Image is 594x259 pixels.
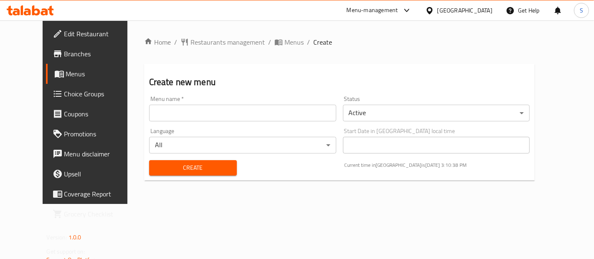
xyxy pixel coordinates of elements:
[64,189,135,199] span: Coverage Report
[144,37,535,47] nav: breadcrumb
[64,149,135,159] span: Menu disclaimer
[64,49,135,59] span: Branches
[437,6,492,15] div: [GEOGRAPHIC_DATA]
[149,76,530,88] h2: Create new menu
[69,232,81,243] span: 1.0.0
[580,6,583,15] span: S
[46,164,142,184] a: Upsell
[66,69,135,79] span: Menus
[144,37,171,47] a: Home
[274,37,304,47] a: Menus
[64,129,135,139] span: Promotions
[46,124,142,144] a: Promotions
[64,209,135,219] span: Grocery Checklist
[268,37,271,47] li: /
[149,137,336,153] div: All
[180,37,265,47] a: Restaurants management
[64,29,135,39] span: Edit Restaurant
[46,144,142,164] a: Menu disclaimer
[343,105,530,121] div: Active
[47,246,85,257] span: Get support on:
[64,89,135,99] span: Choice Groups
[347,5,398,15] div: Menu-management
[46,44,142,64] a: Branches
[46,24,142,44] a: Edit Restaurant
[156,163,230,173] span: Create
[46,104,142,124] a: Coupons
[46,84,142,104] a: Choice Groups
[47,232,67,243] span: Version:
[313,37,332,47] span: Create
[284,37,304,47] span: Menus
[46,204,142,224] a: Grocery Checklist
[64,109,135,119] span: Coupons
[345,161,530,169] p: Current time in [GEOGRAPHIC_DATA] is [DATE] 3:10:38 PM
[46,184,142,204] a: Coverage Report
[174,37,177,47] li: /
[64,169,135,179] span: Upsell
[307,37,310,47] li: /
[46,64,142,84] a: Menus
[149,105,336,121] input: Please enter Menu name
[190,37,265,47] span: Restaurants management
[149,160,237,176] button: Create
